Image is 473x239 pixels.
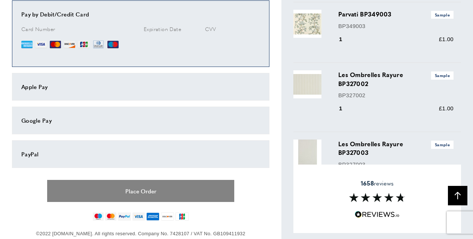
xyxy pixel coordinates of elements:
img: MC.webp [50,39,61,50]
img: DI.webp [64,39,75,50]
span: Expiration Date [144,25,181,33]
img: JCB.webp [78,39,89,50]
p: BP327002 [338,91,454,100]
img: maestro [93,212,104,221]
img: mastercard [105,212,116,221]
h3: Parvati BP349003 [338,10,454,19]
div: Google Pay [21,116,260,125]
p: BP349003 [338,22,454,31]
img: Les Ombrelles Rayure BP327003 [293,140,321,168]
div: PayPal [21,150,260,159]
span: Sample [431,141,454,148]
span: Card Number [21,25,55,33]
div: Apple Pay [21,82,260,91]
h3: Les Ombrelles Rayure BP327002 [338,70,454,88]
img: Parvati BP349003 [293,10,321,38]
button: Place Order [47,180,234,202]
img: american-express [146,212,159,221]
img: Les Ombrelles Rayure BP327002 [293,70,321,98]
img: MI.webp [107,39,119,50]
span: Sample [431,71,454,79]
span: reviews [361,179,394,187]
strong: 1658 [361,178,374,187]
img: discover [161,212,174,221]
h3: Les Ombrelles Rayure BP327003 [338,140,454,157]
img: paypal [118,212,131,221]
div: 1 [338,104,353,113]
span: £1.00 [439,105,454,111]
p: BP327003 [338,160,454,169]
img: AE.webp [21,39,33,50]
img: visa [132,212,145,221]
div: 1 [338,35,353,44]
img: jcb [176,212,189,221]
div: Pay by Debit/Credit Card [21,10,260,19]
span: ©2022 [DOMAIN_NAME]. All rights reserved. Company No. 7428107 / VAT No. GB109411932 [36,231,245,236]
span: £1.00 [439,36,454,42]
img: Reviews.io 5 stars [355,211,400,218]
span: CVV [205,25,216,33]
span: Sample [431,11,454,19]
img: DN.webp [92,39,104,50]
img: VI.webp [36,39,47,50]
img: Reviews section [349,193,405,202]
